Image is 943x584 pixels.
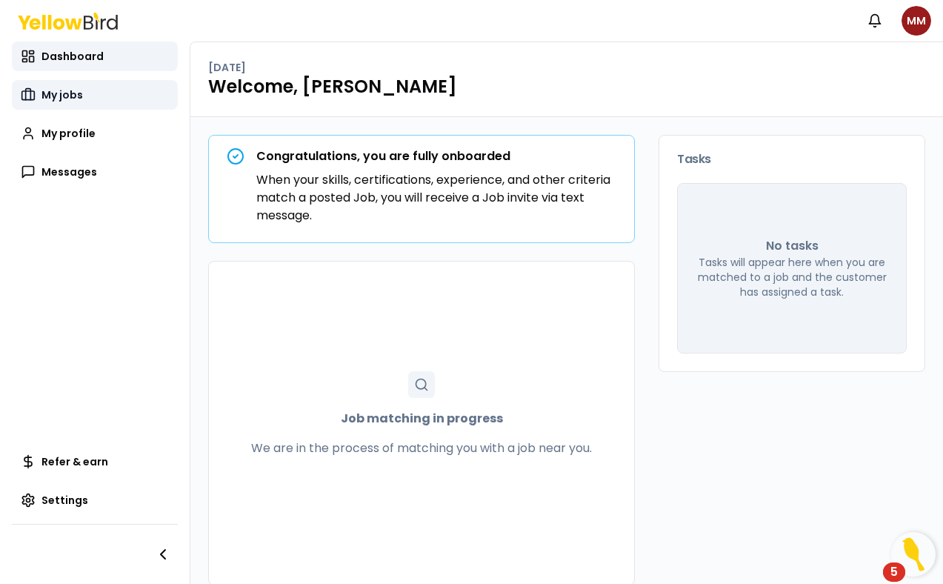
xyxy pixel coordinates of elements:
[41,454,108,469] span: Refer & earn
[41,87,83,102] span: My jobs
[902,6,931,36] span: MM
[696,255,888,299] p: Tasks will appear here when you are matched to a job and the customer has assigned a task.
[12,119,178,148] a: My profile
[891,532,936,577] button: Open Resource Center, 5 new notifications
[677,153,907,165] h3: Tasks
[41,126,96,141] span: My profile
[12,80,178,110] a: My jobs
[12,157,178,187] a: Messages
[251,439,592,457] p: We are in the process of matching you with a job near you.
[341,410,503,428] strong: Job matching in progress
[256,147,510,165] strong: Congratulations, you are fully onboarded
[12,447,178,477] a: Refer & earn
[41,49,104,64] span: Dashboard
[12,485,178,515] a: Settings
[208,75,925,99] h1: Welcome, [PERSON_NAME]
[766,237,819,255] p: No tasks
[41,165,97,179] span: Messages
[12,42,178,71] a: Dashboard
[41,493,88,508] span: Settings
[256,171,616,225] p: When your skills, certifications, experience, and other criteria match a posted Job, you will rec...
[208,60,246,75] p: [DATE]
